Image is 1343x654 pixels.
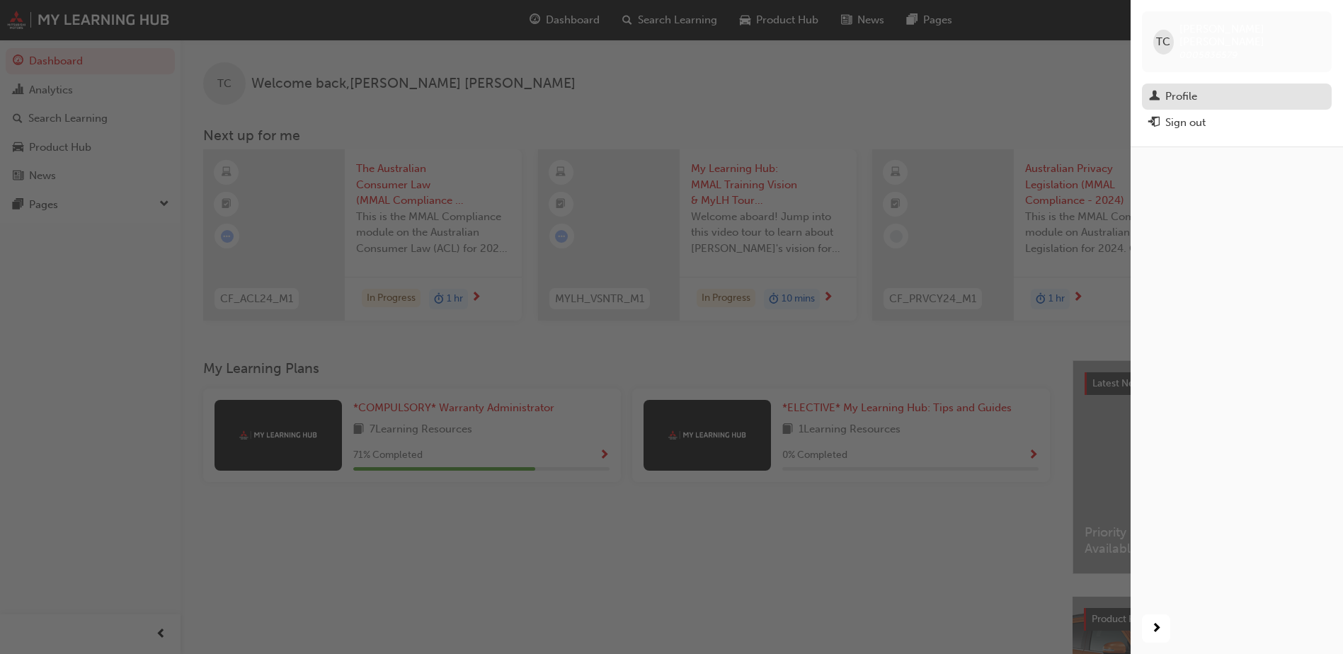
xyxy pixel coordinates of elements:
div: Sign out [1165,115,1206,131]
span: next-icon [1151,620,1162,638]
span: exit-icon [1149,117,1160,130]
span: 0005836579 [1179,49,1238,61]
span: man-icon [1149,91,1160,103]
span: [PERSON_NAME] [PERSON_NAME] [1179,23,1320,48]
div: Profile [1165,88,1197,105]
button: Sign out [1142,110,1332,136]
a: Profile [1142,84,1332,110]
span: TC [1156,34,1170,50]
